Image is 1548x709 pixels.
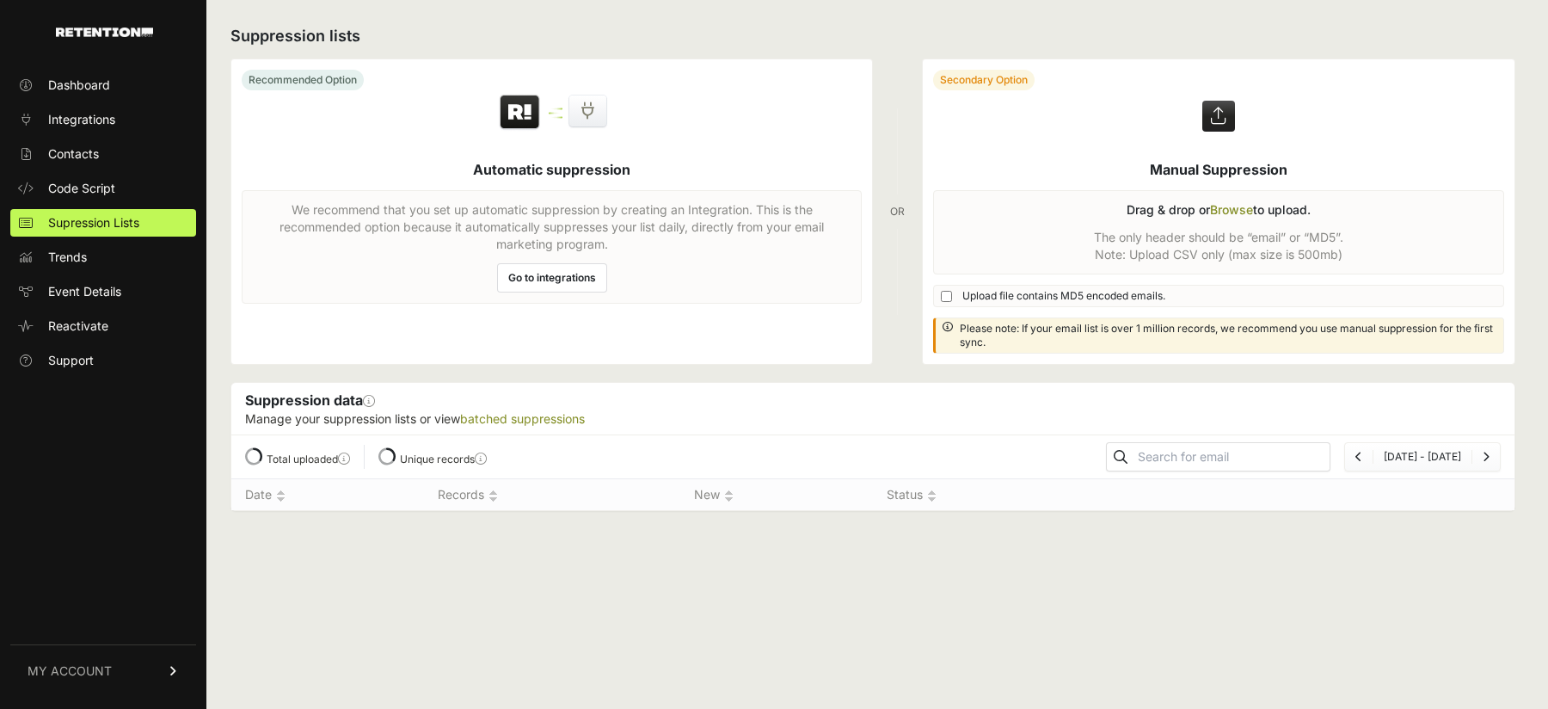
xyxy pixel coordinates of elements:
[400,453,487,465] label: Unique records
[276,490,286,502] img: no_sort-eaf950dc5ab64cae54d48a5578032e96f70b2ecb7d747501f34c8f2db400fb66.gif
[10,644,196,697] a: MY ACCOUNT
[48,249,87,266] span: Trends
[253,201,851,253] p: We recommend that you set up automatic suppression by creating an Integration. This is the recomm...
[549,116,562,119] img: integration
[48,283,121,300] span: Event Details
[10,71,196,99] a: Dashboard
[230,24,1515,48] h2: Suppression lists
[48,111,115,128] span: Integrations
[10,347,196,374] a: Support
[1134,445,1330,469] input: Search for email
[48,352,94,369] span: Support
[56,28,153,37] img: Retention.com
[48,145,99,163] span: Contacts
[267,453,350,465] label: Total uploaded
[680,479,873,511] th: New
[10,209,196,237] a: Supression Lists
[498,94,542,132] img: Retention
[497,263,607,293] a: Go to integrations
[424,479,680,511] th: Records
[231,479,424,511] th: Date
[10,244,196,271] a: Trends
[927,490,937,502] img: no_sort-eaf950dc5ab64cae54d48a5578032e96f70b2ecb7d747501f34c8f2db400fb66.gif
[1483,450,1490,463] a: Next
[724,490,734,502] img: no_sort-eaf950dc5ab64cae54d48a5578032e96f70b2ecb7d747501f34c8f2db400fb66.gif
[890,59,905,365] div: OR
[460,411,585,426] a: batched suppressions
[48,318,108,335] span: Reactivate
[488,490,498,502] img: no_sort-eaf950dc5ab64cae54d48a5578032e96f70b2ecb7d747501f34c8f2db400fb66.gif
[48,214,139,231] span: Supression Lists
[231,383,1514,435] div: Suppression data
[28,663,112,680] span: MY ACCOUNT
[48,180,115,197] span: Code Script
[10,175,196,202] a: Code Script
[1355,450,1362,463] a: Previous
[1373,450,1471,464] li: [DATE] - [DATE]
[941,291,952,302] input: Upload file contains MD5 encoded emails.
[10,106,196,133] a: Integrations
[10,140,196,168] a: Contacts
[10,278,196,305] a: Event Details
[242,70,364,90] div: Recommended Option
[473,159,630,180] h5: Automatic suppression
[10,312,196,340] a: Reactivate
[873,479,1001,511] th: Status
[1344,442,1501,472] nav: Page navigation
[549,112,562,114] img: integration
[245,410,1501,428] p: Manage your suppression lists or view
[549,108,562,110] img: integration
[48,77,110,94] span: Dashboard
[962,289,1165,303] span: Upload file contains MD5 encoded emails.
